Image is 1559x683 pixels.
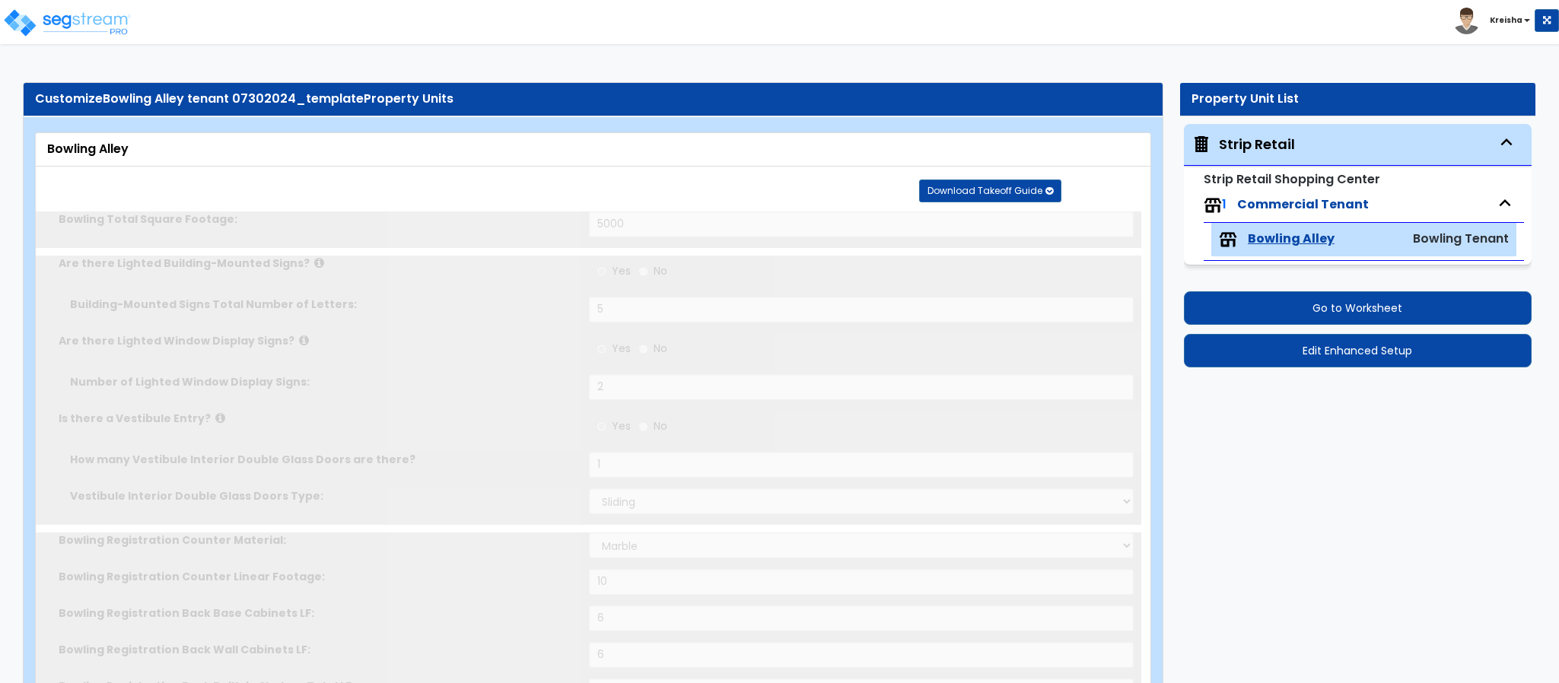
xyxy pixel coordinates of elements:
span: Yes [612,341,631,356]
span: Strip Retail [1192,135,1295,154]
button: Go to Worksheet [1184,291,1532,325]
span: Bowling Alley [1248,230,1335,248]
span: Commercial Tenant [1237,195,1369,213]
label: Bowling Registration Counter Material: [59,532,577,548]
span: Yes [612,418,631,434]
span: Yes [612,263,631,278]
label: Bowling Total Square Footage: [59,211,577,227]
small: Strip Retail Shopping Center [1204,170,1380,188]
label: Number of Lighted Window Display Signs: [70,374,577,389]
input: No [638,341,648,357]
label: Bowling Registration Back Wall Cabinets LF: [59,642,577,657]
button: Edit Enhanced Setup [1184,334,1532,367]
input: Yes [597,418,606,435]
div: Strip Retail [1219,135,1295,154]
label: How many Vestibule Interior Double Glass Doors are there? [70,452,577,467]
img: avatar.png [1453,8,1480,34]
label: Vestibule Interior Double Glass Doors Type: [70,488,577,504]
input: Yes [597,263,606,280]
div: Customize Property Units [35,91,1151,108]
div: Bowling Alley [47,141,1139,158]
span: Bowling Alley tenant 07302024_template [103,90,364,107]
input: Yes [597,341,606,357]
span: Bowling Tenant [1413,230,1509,247]
input: No [638,418,648,435]
img: tenants.png [1204,196,1222,214]
img: tenants.png [1219,230,1237,249]
span: No [654,263,667,278]
label: Are there Lighted Window Display Signs? [59,333,577,348]
img: building.svg [1192,135,1211,154]
i: click for more info! [314,257,324,268]
span: No [654,341,667,356]
label: Bowling Registration Back Base Cabinets LF: [59,605,577,621]
span: Download Takeoff Guide [927,184,1042,197]
label: Is there a Vestibule Entry? [59,411,577,426]
button: Download Takeoff Guide [919,179,1061,202]
i: click for more info! [299,335,309,346]
span: 1 [1222,195,1227,213]
b: Kreisha [1490,14,1522,26]
div: Property Unit List [1192,91,1524,108]
label: Building-Mounted Signs Total Number of Letters: [70,297,577,312]
input: No [638,263,648,280]
img: logo_pro_r.png [2,8,132,38]
i: click for more info! [215,412,225,424]
label: Are there Lighted Building-Mounted Signs? [59,256,577,271]
span: No [654,418,667,434]
label: Bowling Registration Counter Linear Footage: [59,569,577,584]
